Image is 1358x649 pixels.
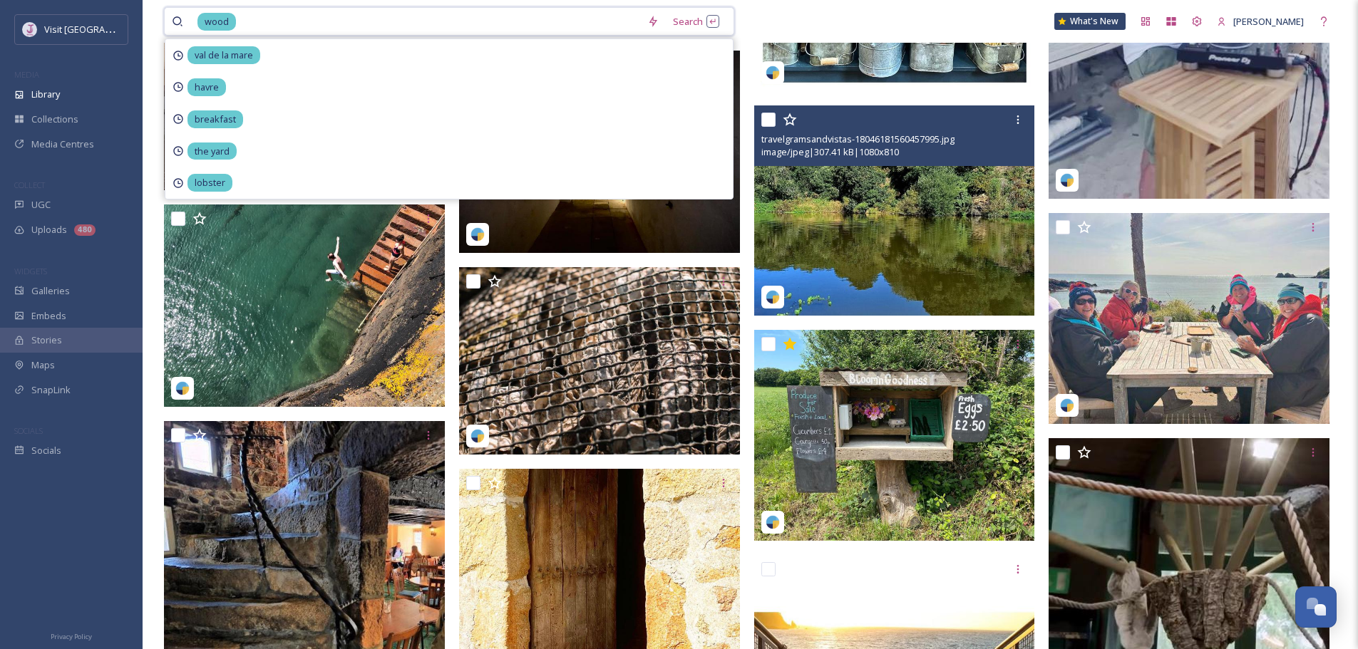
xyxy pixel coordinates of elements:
[1054,13,1126,30] a: What's New
[51,629,92,642] a: Privacy Policy
[31,114,78,125] span: Collections
[31,139,94,150] span: Media Centres
[14,180,45,190] span: COLLECT
[31,286,70,296] span: Galleries
[164,204,445,407] img: taylor.strickland.arts-18029846317561613.jpg
[23,23,37,37] img: Events-Jersey-Logo.png
[1210,9,1311,34] a: [PERSON_NAME]
[74,224,96,236] div: 480
[31,199,51,210] span: UGC
[31,385,71,395] span: SnapLink
[766,515,780,529] img: snapsea-logo.png
[470,227,485,242] img: snapsea-logo.png
[31,445,61,456] span: Socials
[766,290,780,304] img: snapsea-logo.png
[31,335,62,346] span: Stories
[1233,15,1304,28] span: [PERSON_NAME]
[761,133,955,145] span: travelgramsandvistas-18046181560457995.jpg
[1295,586,1337,628] button: Open Chat
[187,46,260,64] span: val de la mare
[51,632,92,641] span: Privacy Policy
[459,267,740,455] img: fcebd773c487ac33fc9c4fb92515c9debaea472385adc8d5842e49fc15ea254f.jpg
[14,425,43,436] span: SOCIALS
[1060,398,1074,412] img: snapsea-logo.png
[1049,213,1329,424] img: driftwoodcafearchirondel-18061110754393092
[187,78,226,96] span: havre
[754,330,1035,541] img: bloomn_goodness-18263769007198216.jpg
[31,224,67,235] span: Uploads
[44,22,155,36] span: Visit [GEOGRAPHIC_DATA]
[766,66,780,80] img: snapsea-logo.png
[666,8,726,35] div: Search
[761,145,899,158] span: image/jpeg | 307.41 kB | 1080 x 810
[1060,173,1074,187] img: snapsea-logo.png
[31,360,55,370] span: Maps
[187,174,232,192] span: lobster
[470,429,485,443] img: snapsea-logo.png
[14,69,39,80] span: MEDIA
[187,142,237,160] span: the yard
[754,105,1035,316] img: travelgramsandvistas-18046181560457995.jpg
[197,13,236,31] span: wood
[14,266,47,276] span: WIDGETS
[175,381,190,395] img: snapsea-logo.png
[31,311,66,321] span: Embeds
[187,110,243,128] span: breakfast
[31,89,60,100] span: Library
